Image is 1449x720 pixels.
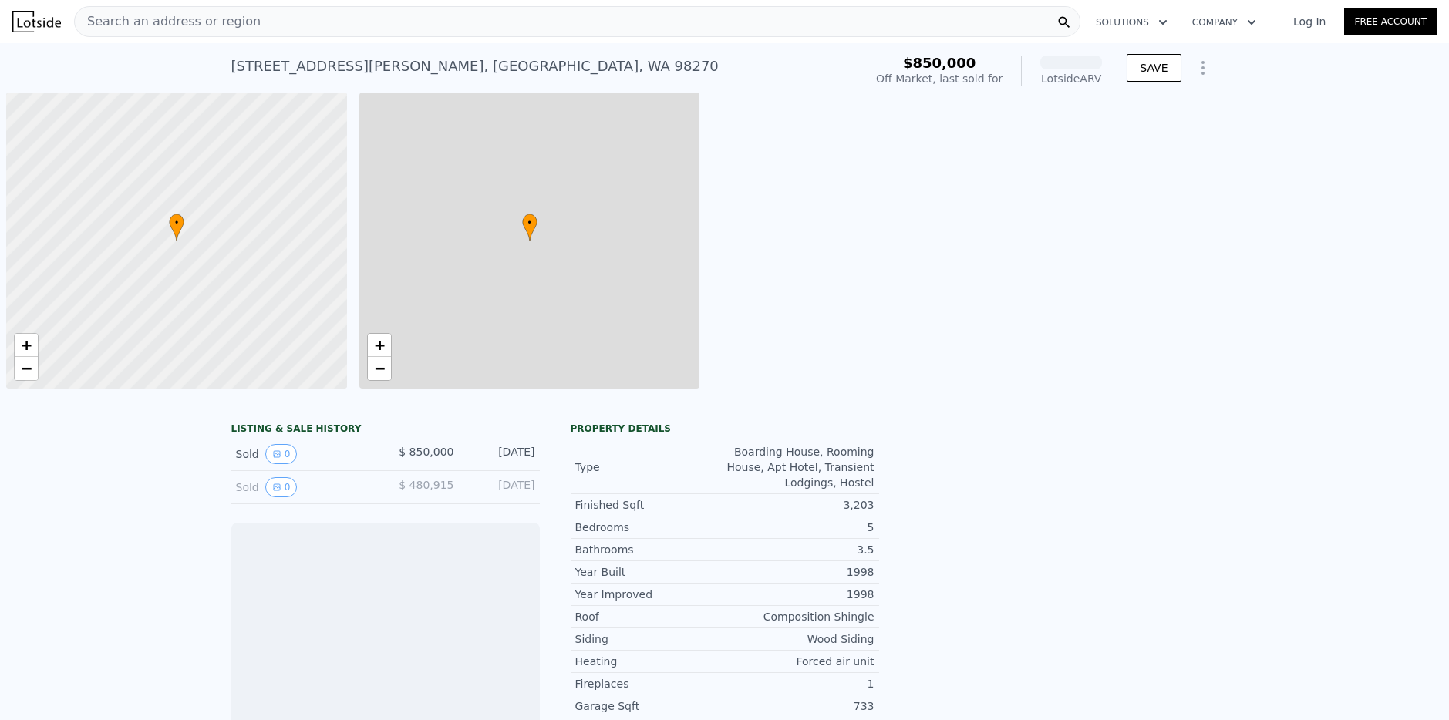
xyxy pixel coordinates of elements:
[399,446,453,458] span: $ 850,000
[575,564,725,580] div: Year Built
[1083,8,1180,36] button: Solutions
[1040,71,1102,86] div: Lotside ARV
[522,216,537,230] span: •
[399,479,453,491] span: $ 480,915
[575,609,725,624] div: Roof
[571,422,879,435] div: Property details
[725,497,874,513] div: 3,203
[575,542,725,557] div: Bathrooms
[236,444,373,464] div: Sold
[575,497,725,513] div: Finished Sqft
[15,357,38,380] a: Zoom out
[575,698,725,714] div: Garage Sqft
[725,676,874,691] div: 1
[725,587,874,602] div: 1998
[231,56,719,77] div: [STREET_ADDRESS][PERSON_NAME] , [GEOGRAPHIC_DATA] , WA 98270
[903,55,976,71] span: $850,000
[467,477,535,497] div: [DATE]
[368,334,391,357] a: Zoom in
[725,654,874,669] div: Forced air unit
[236,477,373,497] div: Sold
[725,542,874,557] div: 3.5
[575,676,725,691] div: Fireplaces
[725,609,874,624] div: Composition Shingle
[725,698,874,714] div: 733
[725,631,874,647] div: Wood Siding
[15,334,38,357] a: Zoom in
[265,444,298,464] button: View historical data
[575,631,725,647] div: Siding
[265,477,298,497] button: View historical data
[1188,52,1218,83] button: Show Options
[467,444,535,464] div: [DATE]
[575,587,725,602] div: Year Improved
[522,214,537,241] div: •
[575,654,725,669] div: Heating
[575,459,725,475] div: Type
[876,71,1003,86] div: Off Market, last sold for
[1127,54,1181,82] button: SAVE
[725,444,874,490] div: Boarding House, Rooming House, Apt Hotel, Transient Lodgings, Hostel
[374,358,384,378] span: −
[169,214,184,241] div: •
[22,358,32,378] span: −
[231,422,540,438] div: LISTING & SALE HISTORY
[169,216,184,230] span: •
[575,520,725,535] div: Bedrooms
[368,357,391,380] a: Zoom out
[725,520,874,535] div: 5
[75,12,261,31] span: Search an address or region
[22,335,32,355] span: +
[374,335,384,355] span: +
[725,564,874,580] div: 1998
[1275,14,1344,29] a: Log In
[1344,8,1437,35] a: Free Account
[12,11,61,32] img: Lotside
[1180,8,1269,36] button: Company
